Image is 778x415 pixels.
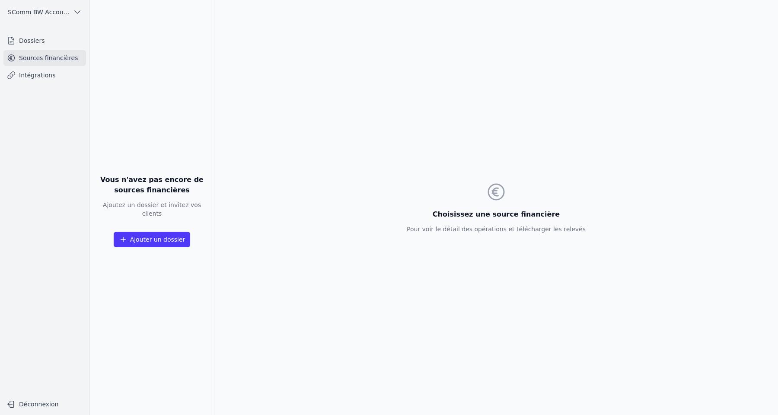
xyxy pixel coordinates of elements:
button: Ajouter un dossier [114,232,191,247]
p: Ajoutez un dossier et invitez vos clients [97,201,207,218]
span: SComm BW Accounting [8,8,70,16]
h3: Choisissez une source financière [407,209,586,220]
a: Intégrations [3,67,86,83]
button: Déconnexion [3,397,86,411]
p: Pour voir le détail des opérations et télécharger les relevés [407,225,586,233]
h3: Vous n'avez pas encore de sources financières [97,175,207,195]
a: Dossiers [3,33,86,48]
a: Sources financières [3,50,86,66]
button: SComm BW Accounting [3,5,86,19]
